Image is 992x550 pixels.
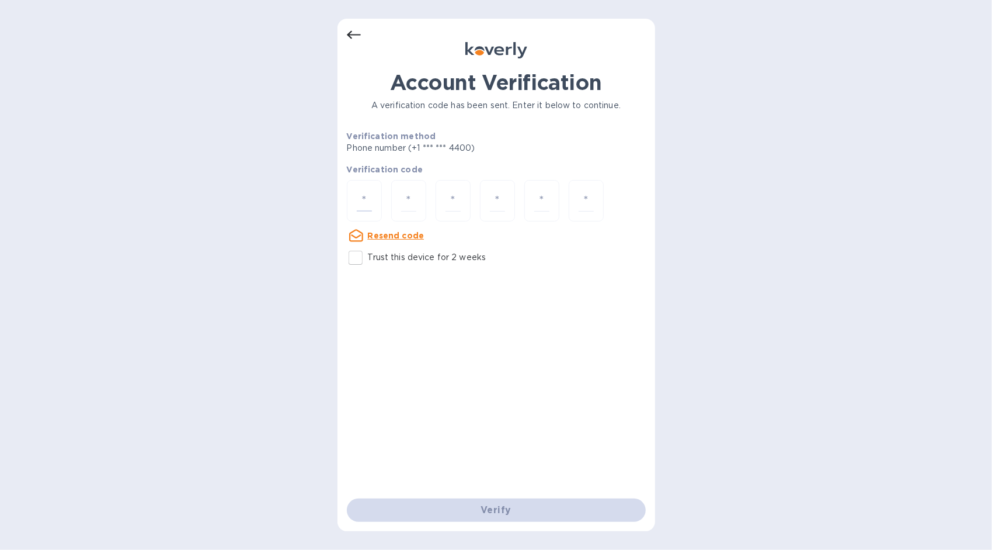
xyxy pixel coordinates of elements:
[347,142,565,154] p: Phone number (+1 *** *** 4400)
[347,132,436,141] b: Verification method
[368,231,424,240] u: Resend code
[347,99,646,112] p: A verification code has been sent. Enter it below to continue.
[368,251,486,264] p: Trust this device for 2 weeks
[347,70,646,95] h1: Account Verification
[347,164,646,175] p: Verification code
